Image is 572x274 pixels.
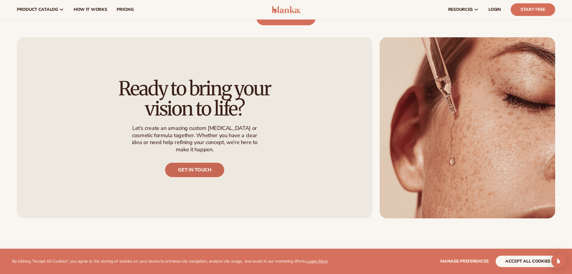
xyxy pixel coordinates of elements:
span: Manage preferences [440,258,489,264]
span: LOGIN [488,7,501,12]
a: Get in touch [165,163,224,177]
img: Female freckled face with serum drop. [380,37,555,218]
button: accept all cookies [496,256,560,267]
span: resources [448,7,473,12]
span: How It Works [74,7,107,12]
a: Start Free [511,3,555,16]
p: By clicking "Accept All Cookies", you agree to the storing of cookies on your device to enhance s... [12,259,328,264]
img: logo [272,6,300,13]
h2: Ready to bring your vision to life? [103,79,286,119]
button: Manage preferences [440,256,489,267]
div: Open Intercom Messenger [551,254,566,268]
span: product catalog [17,7,58,12]
p: Let’s create an amazing custom [MEDICAL_DATA] or cosmetic formula together. Whether you have a cl... [127,125,262,153]
a: Learn More [307,258,327,264]
span: pricing [117,7,133,12]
